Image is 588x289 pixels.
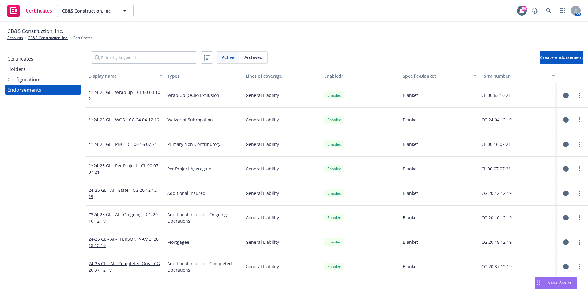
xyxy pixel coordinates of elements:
div: Enabled [324,214,344,221]
div: CG 20 18 12 19 [479,230,558,254]
span: General Liability [246,263,319,270]
a: Endorsements [5,85,81,95]
div: Enabled [324,91,344,99]
div: Types [167,73,241,79]
span: Nova Assist [548,280,572,285]
span: General Liability [246,190,319,196]
span: Archived [244,54,262,61]
a: more [576,263,583,270]
a: Certificates [5,54,81,64]
div: CG 20 37 12 19 [479,254,558,279]
a: **24-25 GL - AI - On going - CG 20 10 12 19 [89,212,158,224]
span: Primary Non-Contributory [167,141,241,147]
div: 56 [521,6,527,11]
div: Blanket [400,108,479,132]
span: Active [222,54,234,61]
span: General Liability [246,239,319,245]
button: Lines of coverage [243,69,322,83]
a: Accounts [7,35,23,41]
div: CL 00 63 10 21 [479,83,558,108]
input: Filter by keyword... [91,51,197,64]
button: Nova Assist [535,277,577,289]
span: Certificates [73,35,92,41]
span: Additional Insured - Ongoing Operations [167,211,241,224]
a: more [576,165,583,172]
span: General Liability [246,214,319,221]
button: Form number [479,69,558,83]
span: CB&S Construction, Inc. [7,27,63,35]
a: 24-25 GL - AI - State - CG 20 12 12 19 [89,187,157,199]
a: Certificates [5,2,55,19]
div: Configurations [7,75,42,84]
a: more [576,116,583,124]
a: more [576,214,583,221]
a: **24-25 GL - Per Project - CL 00 07 07 21 [89,163,158,175]
a: Search [543,5,555,17]
a: CB&S Construction, Inc. [28,35,68,41]
span: Per Project Aggregate [167,165,241,172]
div: Blanket [400,132,479,157]
div: Certificates [7,54,33,64]
div: Specific/Blanket [403,73,470,79]
button: Create endorsement [540,51,583,64]
div: Blanket [400,181,479,206]
a: more [576,141,583,148]
div: CL 00 16 07 21 [479,132,558,157]
button: Display name [86,69,165,83]
a: more [576,190,583,197]
div: Enabled [324,238,344,246]
div: Form number [481,73,548,79]
a: **24-25 GL - PNC - CL 00 16 07 21 [89,141,157,147]
span: Wrap Up (OCIP) Exclusion [167,92,241,98]
span: General Liability [246,92,319,98]
div: Enabled [324,189,344,197]
span: Certificates [26,8,52,13]
a: 24-25 GL - AI - Completed Ops - CG 20 37 12 19 [89,261,160,273]
div: Enabled? [324,73,398,79]
a: more [576,92,583,99]
a: Report a Bug [529,5,541,17]
a: **24-25 GL - Wrap up - CL 00 63 10 21 [89,89,160,102]
span: General Liability [246,117,319,123]
span: Waiver of Subrogation [167,117,241,123]
div: Blanket [400,83,479,108]
a: 24-25 GL - AI - [PERSON_NAME] 20 18 12 19 [89,236,159,248]
button: CB&S Construction, Inc. [57,5,134,17]
a: Switch app [557,5,569,17]
a: more [576,239,583,246]
span: General Liability [246,165,319,172]
span: Additional Insured - Completed Operations [167,260,241,273]
div: Blanket [400,230,479,254]
div: Enabled [324,140,344,148]
div: Enabled [324,263,344,270]
div: CG 24 04 12 19 [479,108,558,132]
div: Endorsements [7,85,41,95]
span: Mortgagee [167,239,241,245]
a: Configurations [5,75,81,84]
button: Types [165,69,243,83]
div: CG 20 10 12 19 [479,206,558,230]
a: **24-25 GL - WOS - CG 24 04 12 19 [89,117,159,123]
div: Enabled [324,116,344,124]
div: Display name [89,73,156,79]
div: Enabled [324,165,344,172]
div: Blanket [400,157,479,181]
div: Lines of coverage [246,73,319,79]
div: CG 20 12 12 19 [479,181,558,206]
button: Enabled? [322,69,401,83]
div: Blanket [400,206,479,230]
div: Holders [7,64,26,74]
div: Blanket [400,254,479,279]
span: Additional Insured [167,190,241,196]
span: CB&S Construction, Inc. [62,8,115,14]
a: Holders [5,64,81,74]
span: Create endorsement [540,54,583,60]
button: Specific/Blanket [400,69,479,83]
div: Drag to move [535,277,543,289]
span: General Liability [246,141,319,147]
div: CL 00 07 07 21 [479,157,558,181]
